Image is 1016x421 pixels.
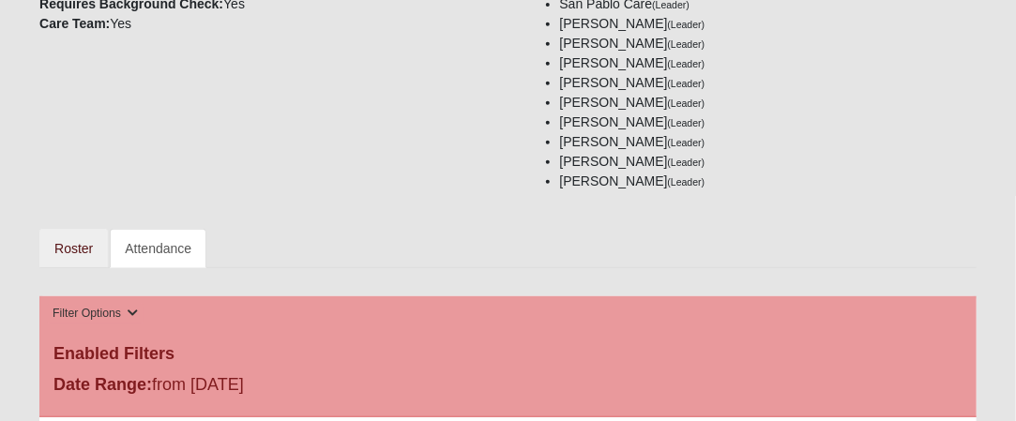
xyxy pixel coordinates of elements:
[560,53,977,73] li: [PERSON_NAME]
[668,58,705,69] small: (Leader)
[47,304,144,323] button: Filter Options
[39,16,110,31] strong: Care Team:
[668,38,705,50] small: (Leader)
[39,229,108,268] a: Roster
[668,137,705,148] small: (Leader)
[668,19,705,30] small: (Leader)
[39,372,352,402] div: from [DATE]
[668,176,705,188] small: (Leader)
[53,344,963,365] h4: Enabled Filters
[560,172,977,191] li: [PERSON_NAME]
[560,73,977,93] li: [PERSON_NAME]
[668,157,705,168] small: (Leader)
[668,78,705,89] small: (Leader)
[560,93,977,113] li: [PERSON_NAME]
[560,152,977,172] li: [PERSON_NAME]
[110,229,206,268] a: Attendance
[668,98,705,109] small: (Leader)
[560,113,977,132] li: [PERSON_NAME]
[560,14,977,34] li: [PERSON_NAME]
[560,132,977,152] li: [PERSON_NAME]
[560,34,977,53] li: [PERSON_NAME]
[53,372,152,398] label: Date Range:
[668,117,705,128] small: (Leader)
